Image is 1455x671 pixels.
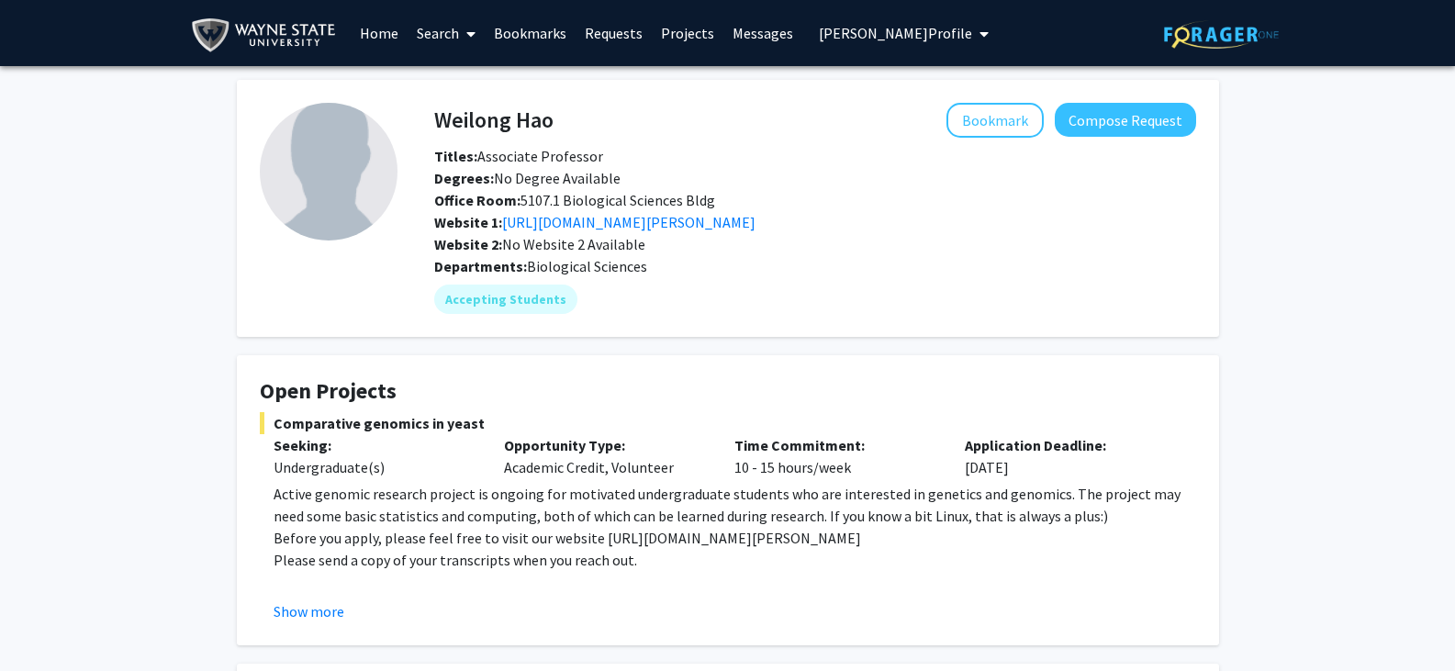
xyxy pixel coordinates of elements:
[434,191,715,209] span: 5107.1 Biological Sciences Bldg
[274,549,1196,571] p: Please send a copy of your transcripts when you reach out.
[434,213,502,231] b: Website 1:
[434,169,621,187] span: No Degree Available
[502,213,755,231] a: Opens in a new tab
[434,191,520,209] b: Office Room:
[1055,103,1196,137] button: Compose Request to Weilong Hao
[652,1,723,65] a: Projects
[274,434,476,456] p: Seeking:
[734,434,937,456] p: Time Commitment:
[408,1,485,65] a: Search
[260,378,1196,405] h4: Open Projects
[434,235,645,253] span: No Website 2 Available
[274,483,1196,527] p: Active genomic research project is ongoing for motivated undergraduate students who are intereste...
[434,147,603,165] span: Associate Professor
[490,434,721,478] div: Academic Credit, Volunteer
[434,257,527,275] b: Departments:
[351,1,408,65] a: Home
[274,600,344,622] button: Show more
[434,285,577,314] mat-chip: Accepting Students
[819,24,972,42] span: [PERSON_NAME] Profile
[485,1,576,65] a: Bookmarks
[260,412,1196,434] span: Comparative genomics in yeast
[434,169,494,187] b: Degrees:
[434,235,502,253] b: Website 2:
[946,103,1044,138] button: Add Weilong Hao to Bookmarks
[260,103,397,240] img: Profile Picture
[723,1,802,65] a: Messages
[191,15,344,56] img: Wayne State University Logo
[576,1,652,65] a: Requests
[434,147,477,165] b: Titles:
[274,456,476,478] div: Undergraduate(s)
[951,434,1181,478] div: [DATE]
[434,103,554,137] h4: Weilong Hao
[721,434,951,478] div: 10 - 15 hours/week
[527,257,647,275] span: Biological Sciences
[274,527,1196,549] p: Before you apply, please feel free to visit our website [URL][DOMAIN_NAME][PERSON_NAME]
[965,434,1168,456] p: Application Deadline:
[1164,20,1279,49] img: ForagerOne Logo
[504,434,707,456] p: Opportunity Type:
